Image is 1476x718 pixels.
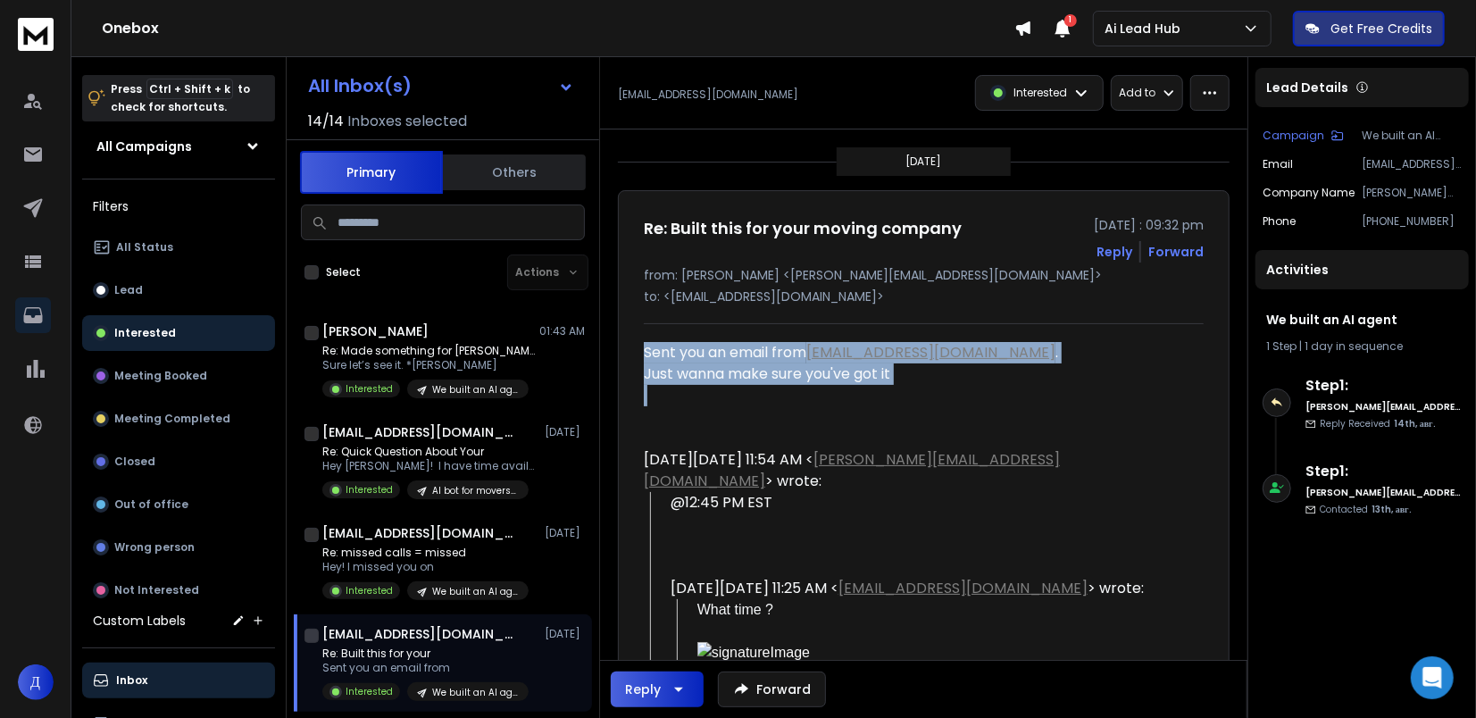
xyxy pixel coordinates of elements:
[18,664,54,700] button: Д
[1305,461,1462,482] h6: Step 1 :
[671,578,1165,599] div: [DATE][DATE] 11:25 AM < > wrote:
[346,584,393,597] p: Interested
[697,642,1165,664] img: signatureImage
[1263,157,1293,171] p: Email
[432,484,518,497] p: AI bot for movers MD
[322,423,519,441] h1: [EMAIL_ADDRESS][DOMAIN_NAME]
[102,18,1014,39] h1: Onebox
[1330,20,1432,38] p: Get Free Credits
[1105,20,1188,38] p: Ai Lead Hub
[114,540,195,555] p: Wrong person
[322,344,537,358] p: Re: Made something for [PERSON_NAME]
[116,673,147,688] p: Inbox
[545,627,585,641] p: [DATE]
[82,401,275,437] button: Meeting Completed
[114,412,230,426] p: Meeting Completed
[308,111,344,132] span: 14 / 14
[718,672,826,707] button: Forward
[326,265,361,280] label: Select
[294,68,588,104] button: All Inbox(s)
[18,18,54,51] img: logo
[347,111,467,132] h3: Inboxes selected
[146,79,233,99] span: Ctrl + Shift + k
[432,585,518,598] p: We built an AI agent
[346,685,393,698] p: Interested
[82,230,275,265] button: All Status
[644,216,962,241] h1: Re: Built this for your moving company
[644,288,1204,305] p: to: <[EMAIL_ADDRESS][DOMAIN_NAME]>
[114,283,143,297] p: Lead
[322,524,519,542] h1: [EMAIL_ADDRESS][DOMAIN_NAME]
[1094,216,1204,234] p: [DATE] : 09:32 pm
[111,80,250,116] p: Press to check for shortcuts.
[82,315,275,351] button: Interested
[1266,338,1297,354] span: 1 Step
[611,672,704,707] button: Reply
[114,455,155,469] p: Closed
[1263,129,1324,143] p: Campaign
[1097,243,1132,261] button: Reply
[1266,311,1458,329] h1: We built an AI agent
[114,497,188,512] p: Out of office
[322,661,529,675] p: Sent you an email from
[114,326,176,340] p: Interested
[1266,79,1348,96] p: Lead Details
[308,77,412,95] h1: All Inbox(s)
[322,459,537,473] p: Hey [PERSON_NAME]! I have time available
[1320,417,1436,430] p: Reply Received
[82,663,275,698] button: Inbox
[82,194,275,219] h3: Filters
[82,572,275,608] button: Not Interested
[1119,86,1155,100] p: Add to
[1305,375,1462,397] h6: Step 1 :
[1320,503,1412,516] p: Contacted
[82,272,275,308] button: Lead
[1305,400,1462,413] h6: [PERSON_NAME][EMAIL_ADDRESS][DOMAIN_NAME]
[322,625,519,643] h1: [EMAIL_ADDRESS][DOMAIN_NAME]
[322,322,429,340] h1: [PERSON_NAME]
[82,487,275,522] button: Out of office
[1263,214,1296,229] p: Phone
[1372,503,1412,516] span: 13th, авг.
[322,546,529,560] p: Re: missed calls = missed
[1362,186,1462,200] p: [PERSON_NAME] Pro Moving - Moving Company [GEOGRAPHIC_DATA], [GEOGRAPHIC_DATA]
[697,599,1165,621] div: What time ?
[806,342,1055,363] a: [EMAIL_ADDRESS][DOMAIN_NAME]
[82,530,275,565] button: Wrong person
[114,583,199,597] p: Not Interested
[644,266,1204,284] p: from: [PERSON_NAME] <[PERSON_NAME][EMAIL_ADDRESS][DOMAIN_NAME]>
[644,449,1060,491] a: [PERSON_NAME][EMAIL_ADDRESS][DOMAIN_NAME]
[1362,214,1462,229] p: [PHONE_NUMBER]
[300,151,443,194] button: Primary
[82,444,275,480] button: Closed
[114,369,207,383] p: Meeting Booked
[93,612,186,630] h3: Custom Labels
[545,425,585,439] p: [DATE]
[322,358,537,372] p: Sure let’s see it. *[PERSON_NAME]
[1305,486,1462,499] h6: [PERSON_NAME][EMAIL_ADDRESS][DOMAIN_NAME]
[697,642,1165,681] span: Thank you so much 😊
[625,680,661,698] div: Reply
[1362,157,1462,171] p: [EMAIL_ADDRESS][DOMAIN_NAME]
[82,129,275,164] button: All Campaigns
[96,138,192,155] h1: All Campaigns
[432,383,518,397] p: We built an AI agent
[1263,186,1355,200] p: Company Name
[322,560,529,574] p: Hey! I missed you on
[1013,86,1067,100] p: Interested
[1266,339,1458,354] div: |
[838,578,1088,598] a: [EMAIL_ADDRESS][DOMAIN_NAME]
[82,358,275,394] button: Meeting Booked
[346,483,393,497] p: Interested
[539,324,585,338] p: 01:43 AM
[618,88,798,102] p: [EMAIL_ADDRESS][DOMAIN_NAME]
[322,445,537,459] p: Re: Quick Question About Your
[644,449,1165,492] div: [DATE][DATE] 11:54 AM < > wrote:
[1394,417,1436,430] span: 14th, авг.
[906,154,942,169] p: [DATE]
[1362,129,1462,143] p: We built an AI agent
[1305,338,1403,354] span: 1 day in sequence
[1411,656,1454,699] div: Open Intercom Messenger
